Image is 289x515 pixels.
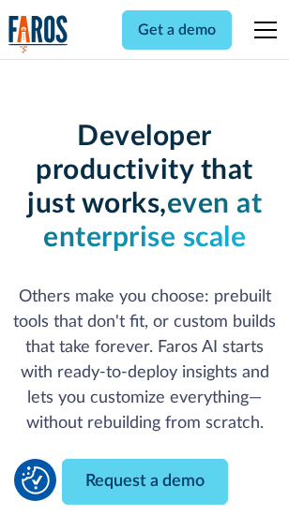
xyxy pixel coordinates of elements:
a: Get a demo [122,10,232,50]
img: Revisit consent button [22,466,50,494]
div: menu [243,7,281,52]
button: Cookie Settings [22,466,50,494]
strong: Developer productivity that just works, [27,123,253,218]
img: Logo of the analytics and reporting company Faros. [8,15,68,53]
a: home [8,15,68,53]
a: Request a demo [62,459,228,505]
p: Others make you choose: prebuilt tools that don't fit, or custom builds that take forever. Faros ... [8,285,281,436]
